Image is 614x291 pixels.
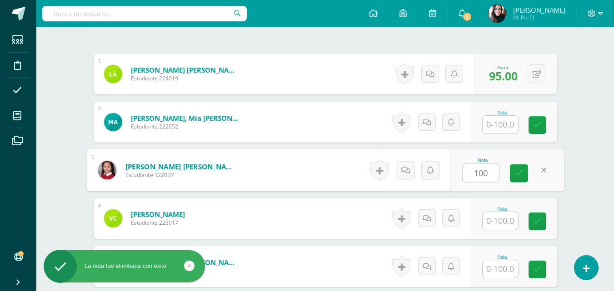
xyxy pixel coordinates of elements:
div: Nota [482,207,522,212]
img: 6b9e1977c927186ef7a5fbb442815028.png [104,65,122,83]
img: acd4176a4a0d158a1810ebadf262a731.png [104,113,122,131]
span: Estudiante 222052 [131,123,240,130]
span: Estudiante 122037 [125,171,237,179]
div: La nota fue eliminada con éxito [44,262,205,270]
span: 5 [462,12,472,22]
a: [PERSON_NAME] [PERSON_NAME] [125,162,237,171]
img: 256081d6fee6a1dd87b34b1dc1290905.png [104,209,122,227]
div: Nota [482,110,522,115]
a: [PERSON_NAME] [PERSON_NAME] [131,65,240,74]
a: [PERSON_NAME] [131,210,185,219]
div: Nota [462,158,504,163]
span: Estudiante 223017 [131,219,185,227]
input: 0-100.0 [483,212,518,230]
a: [PERSON_NAME], Mía [PERSON_NAME] [131,113,240,123]
img: f729d001e2f2099d8d60ac186a7bae33.png [488,5,506,23]
input: 0-100.0 [483,116,518,133]
div: Nota: [489,64,518,70]
span: [PERSON_NAME] [513,5,565,15]
input: 0-100.0 [483,260,518,278]
div: Nota [482,255,522,260]
span: Mi Perfil [513,14,565,21]
img: 3973444a75a1d603ede1525542b82717.png [98,161,116,179]
input: Busca un usuario... [42,6,247,21]
input: 0-100.0 [463,164,499,182]
span: Estudiante 224019 [131,74,240,82]
span: 95.00 [489,68,518,84]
